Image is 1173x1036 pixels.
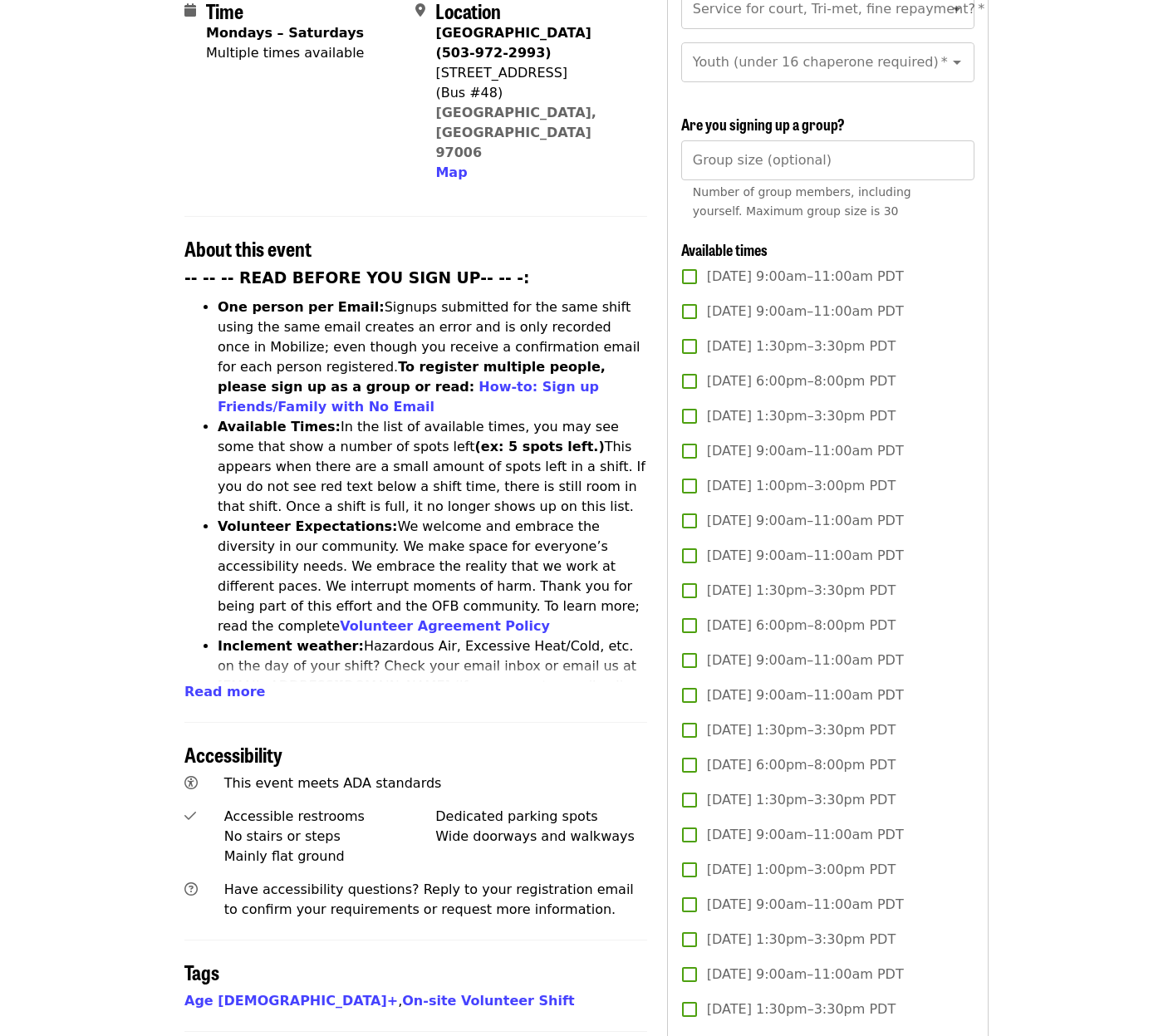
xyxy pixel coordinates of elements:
div: Wide doorways and walkways [435,827,647,847]
span: Available times [681,238,768,260]
span: , [184,993,402,1009]
span: About this event [184,233,312,263]
i: map-marker-alt icon [415,2,425,18]
strong: Available Times: [218,419,341,435]
span: [DATE] 1:30pm–3:30pm PDT [707,930,896,950]
span: [DATE] 9:00am–11:00am PDT [707,965,904,984]
i: universal-access icon [184,775,198,791]
span: [DATE] 1:30pm–3:30pm PDT [707,406,896,426]
button: Map [435,163,467,183]
strong: -- -- -- READ BEFORE YOU SIGN UP-- -- -: [184,269,530,287]
strong: Inclement weather: [218,638,364,654]
a: On-site Volunteer Shift [402,993,574,1009]
a: Volunteer Agreement Policy [340,618,550,634]
span: [DATE] 9:00am–11:00am PDT [707,546,904,566]
a: How-to: Sign up Friends/Family with No Email [218,379,599,415]
i: check icon [184,808,196,824]
button: Read more [184,682,265,702]
div: (Bus #48) [435,83,633,103]
a: [GEOGRAPHIC_DATA], [GEOGRAPHIC_DATA] 97006 [435,105,596,160]
span: [DATE] 1:00pm–3:00pm PDT [707,476,896,496]
span: Map [435,164,467,180]
span: [DATE] 9:00am–11:00am PDT [707,651,904,670]
strong: (ex: 5 spots left.) [474,439,604,454]
span: [DATE] 6:00pm–8:00pm PDT [707,616,896,636]
span: Read more [184,684,265,700]
span: [DATE] 9:00am–11:00am PDT [707,511,904,531]
div: [STREET_ADDRESS] [435,63,633,83]
span: [DATE] 9:00am–11:00am PDT [707,267,904,287]
div: No stairs or steps [224,827,436,847]
span: This event meets ADA standards [224,775,442,791]
span: Have accessibility questions? Reply to your registration email to confirm your requirements or re... [224,881,634,917]
span: [DATE] 6:00pm–8:00pm PDT [707,371,896,391]
span: [DATE] 1:30pm–3:30pm PDT [707,790,896,810]
strong: Mondays – Saturdays [206,25,364,41]
strong: Volunteer Expectations: [218,518,398,534]
i: calendar icon [184,2,196,18]
button: Open [945,51,969,74]
span: [DATE] 1:30pm–3:30pm PDT [707,999,896,1019]
input: [object Object] [681,140,974,180]
strong: One person per Email: [218,299,385,315]
span: [DATE] 1:00pm–3:00pm PDT [707,860,896,880]
div: Mainly flat ground [224,847,436,867]
div: Multiple times available [206,43,364,63]
span: [DATE] 9:00am–11:00am PDT [707,685,904,705]
a: Age [DEMOGRAPHIC_DATA]+ [184,993,398,1009]
span: Accessibility [184,739,282,768]
span: [DATE] 9:00am–11:00am PDT [707,441,904,461]
span: Are you signing up a group? [681,113,845,135]
li: Signups submitted for the same shift using the same email creates an error and is only recorded o... [218,297,647,417]
i: question-circle icon [184,881,198,897]
span: [DATE] 9:00am–11:00am PDT [707,895,904,915]
li: We welcome and embrace the diversity in our community. We make space for everyone’s accessibility... [218,517,647,636]
li: Hazardous Air, Excessive Heat/Cold, etc. on the day of your shift? Check your email inbox or emai... [218,636,647,736]
span: Number of group members, including yourself. Maximum group size is 30 [693,185,911,218]
li: In the list of available times, you may see some that show a number of spots left This appears wh... [218,417,647,517]
span: [DATE] 1:30pm–3:30pm PDT [707,581,896,601]
strong: To register multiple people, please sign up as a group or read: [218,359,606,395]
strong: [GEOGRAPHIC_DATA] (503-972-2993) [435,25,591,61]
span: Tags [184,957,219,986]
span: [DATE] 1:30pm–3:30pm PDT [707,720,896,740]
div: Accessible restrooms [224,807,436,827]
span: [DATE] 6:00pm–8:00pm PDT [707,755,896,775]
span: [DATE] 9:00am–11:00am PDT [707,302,904,322]
span: [DATE] 9:00am–11:00am PDT [707,825,904,845]
div: Dedicated parking spots [435,807,647,827]
span: [DATE] 1:30pm–3:30pm PDT [707,336,896,356]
